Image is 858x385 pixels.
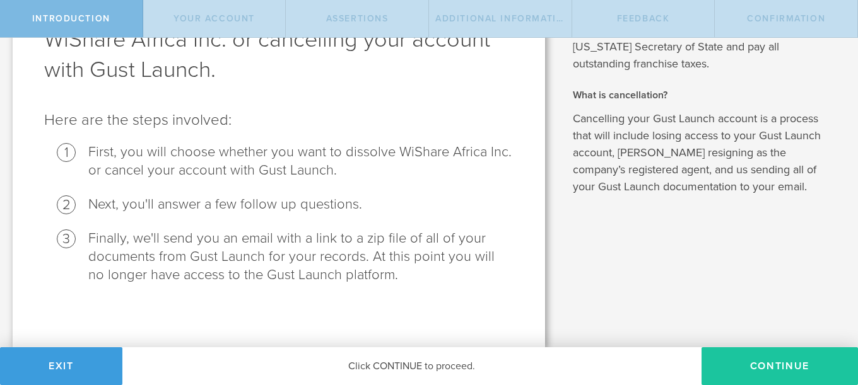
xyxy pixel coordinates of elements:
h2: What is cancellation? [573,88,839,102]
div: Click CONTINUE to proceed. [122,347,702,385]
button: Continue [702,347,858,385]
span: Additional Information [435,13,572,24]
iframe: Chat Widget [795,287,858,347]
span: Your Account [173,13,255,24]
span: Confirmation [747,13,825,24]
p: Cancelling your Gust Launch account is a process that will include losing access to your Gust Lau... [573,110,839,195]
span: Introduction [32,13,110,24]
span: Assertions [326,13,389,24]
li: Finally, we'll send you an email with a link to a zip file of all of your documents from Gust Lau... [88,229,514,284]
p: Here are the steps involved: [44,110,514,130]
span: Feedback [617,13,670,24]
li: Next, you'll answer a few follow up questions. [88,195,514,214]
li: First, you will choose whether you want to dissolve WiShare Africa Inc. or cancel your account wi... [88,143,514,180]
